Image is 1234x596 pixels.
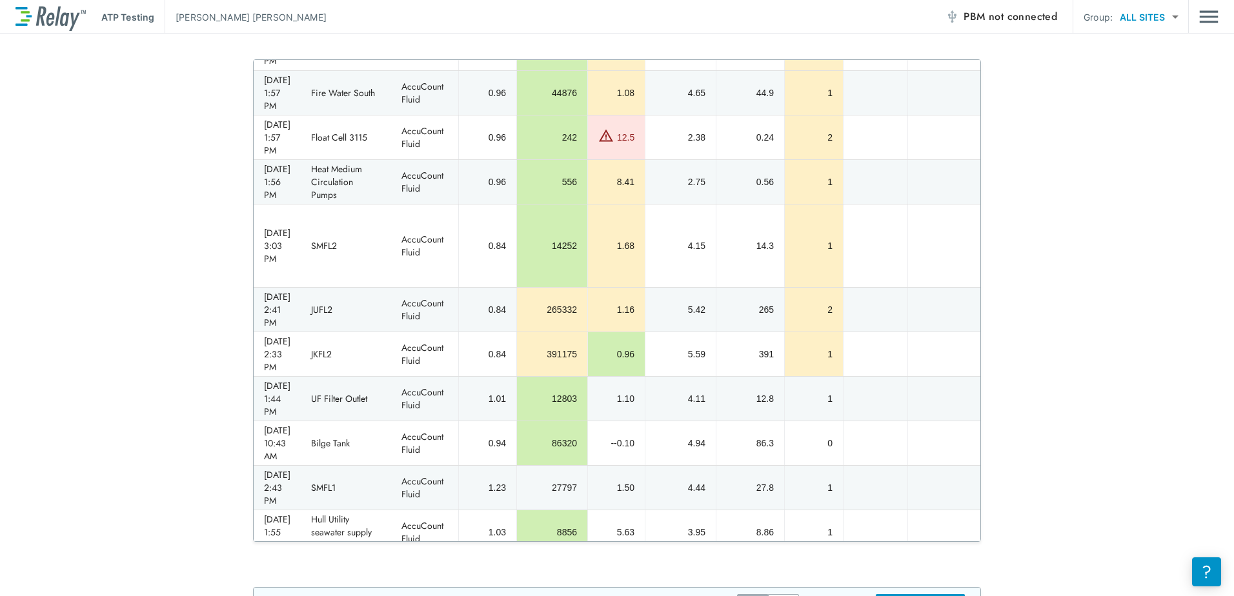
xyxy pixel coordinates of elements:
div: [DATE] 3:03 PM [264,226,290,265]
p: ATP Testing [101,10,154,24]
div: 0 [795,437,833,450]
div: 0.84 [469,303,506,316]
div: 1.10 [598,392,634,405]
div: [DATE] 1:55 PM [264,513,290,551]
div: 1 [795,86,833,99]
div: 0.96 [469,175,506,188]
div: 4.15 [656,239,705,252]
div: 1.08 [598,86,634,99]
td: AccuCount Fluid [391,204,458,287]
div: [DATE] 1:44 PM [264,379,290,418]
td: AccuCount Fluid [391,71,458,115]
td: JUFL2 [301,288,391,332]
div: 242 [527,131,577,144]
div: 1.03 [469,526,506,539]
td: Fire Water South [301,71,391,115]
td: AccuCount Fluid [391,421,458,465]
img: Offline Icon [946,10,958,23]
div: [DATE] 2:33 PM [264,335,290,373]
div: 1.50 [598,481,634,494]
div: 265332 [527,303,577,316]
div: 8.41 [598,175,634,188]
div: 0.24 [727,131,774,144]
td: JKFL2 [301,332,391,376]
td: AccuCount Fluid [391,115,458,159]
div: 1.16 [598,303,634,316]
div: 12.8 [727,392,774,405]
div: 1.23 [469,481,506,494]
div: 12803 [527,392,577,405]
div: 1 [795,526,833,539]
td: Heat Medium Circulation Pumps [301,160,391,204]
span: not connected [989,9,1057,24]
div: 27797 [527,481,577,494]
div: 2 [795,131,833,144]
div: 265 [727,303,774,316]
div: 2 [795,303,833,316]
div: 391 [727,348,774,361]
td: Hull Utility seawater supply system [301,510,391,554]
button: Main menu [1199,5,1219,29]
div: 86.3 [727,437,774,450]
td: SMFL1 [301,466,391,510]
div: --0.10 [598,437,634,450]
div: 556 [527,175,577,188]
div: 1 [795,239,833,252]
td: AccuCount Fluid [391,510,458,554]
button: PBM not connected [940,4,1062,30]
div: 1 [795,348,833,361]
div: 14252 [527,239,577,252]
td: SMFL2 [301,204,391,287]
div: 44.9 [727,86,774,99]
div: 5.59 [656,348,705,361]
div: 8.86 [727,526,774,539]
span: PBM [964,8,1057,26]
div: [DATE] 1:57 PM [264,74,290,112]
div: 4.65 [656,86,705,99]
div: 5.63 [598,526,634,539]
div: 5.42 [656,303,705,316]
iframe: Resource center [1192,557,1221,586]
p: [PERSON_NAME] [PERSON_NAME] [176,10,327,24]
img: Drawer Icon [1199,5,1219,29]
div: 1 [795,481,833,494]
p: Group: [1084,10,1113,24]
div: 8856 [527,526,577,539]
td: AccuCount Fluid [391,466,458,510]
td: AccuCount Fluid [391,332,458,376]
td: UF Filter Outlet [301,377,391,421]
div: [DATE] 1:56 PM [264,163,290,201]
div: 1 [795,392,833,405]
div: 14.3 [727,239,774,252]
div: [DATE] 2:41 PM [264,290,290,329]
div: 4.44 [656,481,705,494]
div: 0.96 [469,131,506,144]
div: 3.95 [656,526,705,539]
td: AccuCount Fluid [391,377,458,421]
div: 391175 [527,348,577,361]
div: 1.68 [598,239,634,252]
div: 0.84 [469,348,506,361]
div: 0.94 [469,437,506,450]
div: [DATE] 10:43 AM [264,424,290,462]
div: 12.5 [617,131,634,144]
div: 0.96 [469,86,506,99]
div: 27.8 [727,481,774,494]
td: AccuCount Fluid [391,160,458,204]
div: 2.75 [656,175,705,188]
img: LuminUltra Relay [15,3,86,31]
td: Bilge Tank [301,421,391,465]
div: 0.84 [469,239,506,252]
div: 1 [795,175,833,188]
img: Warning [598,128,614,143]
td: Float Cell 3115 [301,115,391,159]
div: 4.11 [656,392,705,405]
div: 1.01 [469,392,506,405]
div: 4.94 [656,437,705,450]
td: AccuCount Fluid [391,288,458,332]
div: [DATE] 1:57 PM [264,118,290,157]
div: [DATE] 2:43 PM [264,468,290,507]
div: 2.38 [656,131,705,144]
div: 0.56 [727,175,774,188]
